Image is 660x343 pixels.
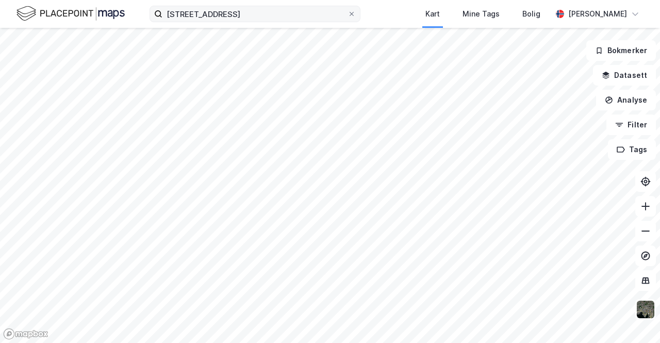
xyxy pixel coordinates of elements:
[608,139,656,160] button: Tags
[522,8,540,20] div: Bolig
[162,6,348,22] input: Søk på adresse, matrikkel, gårdeiere, leietakere eller personer
[463,8,500,20] div: Mine Tags
[425,8,440,20] div: Kart
[596,90,656,110] button: Analyse
[593,65,656,86] button: Datasett
[16,5,125,23] img: logo.f888ab2527a4732fd821a326f86c7f29.svg
[608,293,660,343] iframe: Chat Widget
[586,40,656,61] button: Bokmerker
[606,115,656,135] button: Filter
[3,328,48,340] a: Mapbox homepage
[568,8,627,20] div: [PERSON_NAME]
